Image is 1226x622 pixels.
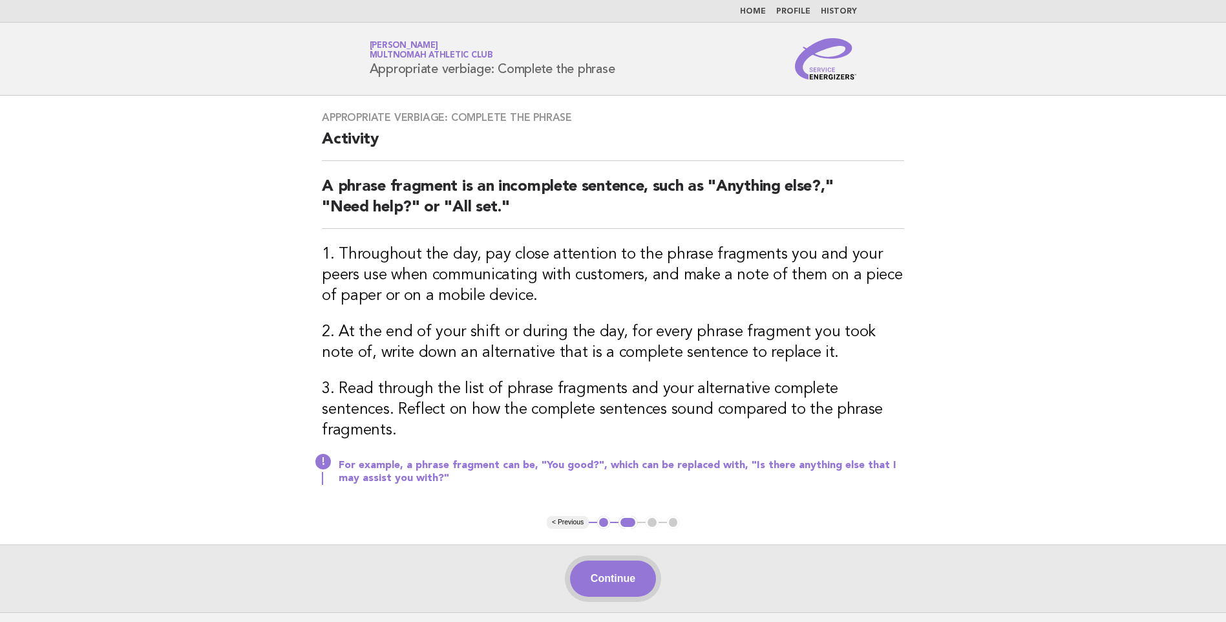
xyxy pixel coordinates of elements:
button: 1 [597,516,610,529]
h3: 2. At the end of your shift or during the day, for every phrase fragment you took note of, write ... [322,322,904,363]
button: 2 [618,516,637,529]
h3: Appropriate verbiage: Complete the phrase [322,111,904,124]
h2: A phrase fragment is an incomplete sentence, such as "Anything else?," "Need help?" or "All set." [322,177,904,229]
a: [PERSON_NAME]Multnomah Athletic Club [370,41,493,59]
h2: Activity [322,129,904,161]
a: Home [740,8,766,16]
span: Multnomah Athletic Club [370,52,493,60]
h3: 3. Read through the list of phrase fragments and your alternative complete sentences. Reflect on ... [322,379,904,441]
a: Profile [776,8,810,16]
img: Service Energizers [795,38,857,80]
h3: 1. Throughout the day, pay close attention to the phrase fragments you and your peers use when co... [322,244,904,306]
h1: Appropriate verbiage: Complete the phrase [370,42,615,76]
p: For example, a phrase fragment can be, "You good?", which can be replaced with, "Is there anythin... [339,459,904,485]
a: History [821,8,857,16]
button: Continue [570,561,656,597]
button: < Previous [547,516,589,529]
